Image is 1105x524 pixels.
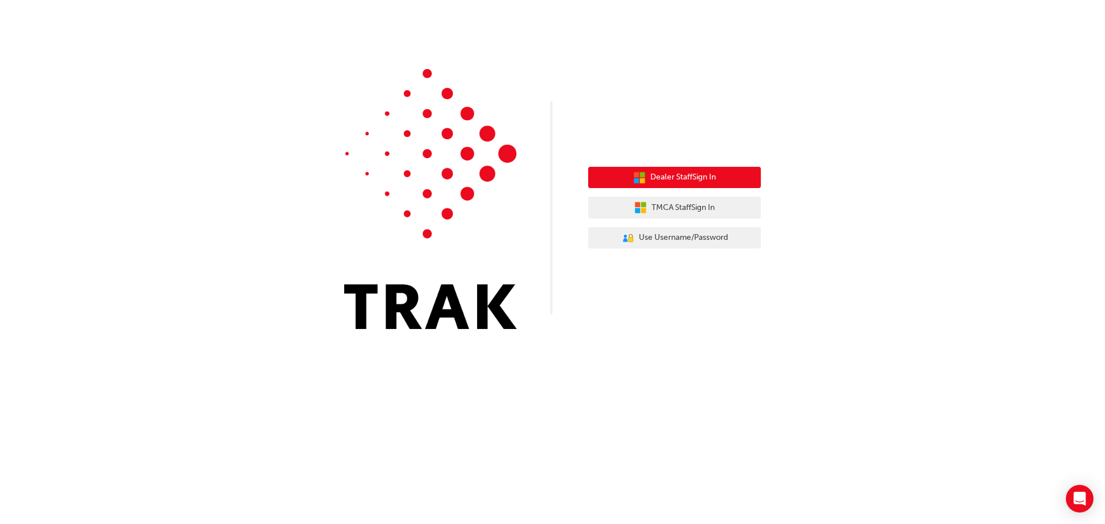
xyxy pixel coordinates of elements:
[588,197,761,219] button: TMCA StaffSign In
[588,227,761,249] button: Use Username/Password
[650,171,716,184] span: Dealer Staff Sign In
[1066,485,1093,512] div: Open Intercom Messenger
[588,167,761,189] button: Dealer StaffSign In
[344,69,517,329] img: Trak
[639,231,728,244] span: Use Username/Password
[651,201,715,215] span: TMCA Staff Sign In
